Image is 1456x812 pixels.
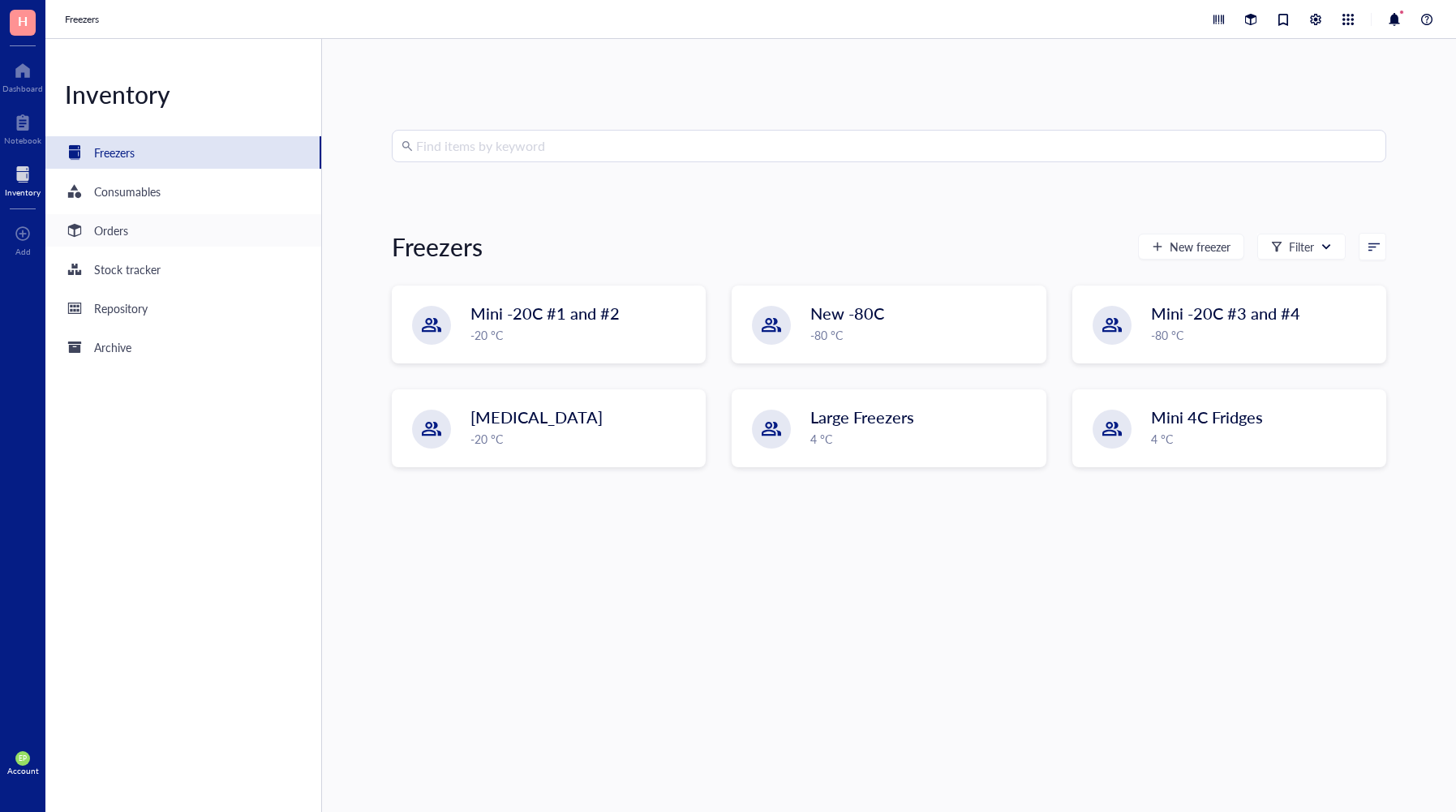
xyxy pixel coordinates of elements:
[4,135,41,145] div: Notebook
[65,11,102,28] a: Freezers
[19,754,27,763] span: EP
[94,299,148,317] div: Repository
[1170,240,1231,253] span: New freezer
[94,144,135,161] div: Freezers
[45,175,321,208] a: Consumables
[1289,238,1314,256] div: Filter
[2,58,43,93] a: Dashboard
[45,136,321,169] a: Freezers
[94,221,128,239] div: Orders
[470,406,603,428] span: [MEDICAL_DATA]
[45,214,321,247] a: Orders
[810,302,884,324] span: New -80C
[4,110,41,145] a: Notebook
[94,183,161,200] div: Consumables
[5,161,41,197] a: Inventory
[94,260,161,278] div: Stock tracker
[470,430,695,448] div: -20 °C
[1138,234,1244,260] button: New freezer
[1151,302,1300,324] span: Mini -20C #3 and #4
[5,187,41,197] div: Inventory
[45,331,321,363] a: Archive
[45,292,321,324] a: Repository
[45,253,321,286] a: Stock tracker
[2,84,43,93] div: Dashboard
[470,302,620,324] span: Mini -20C #1 and #2
[1151,326,1376,344] div: -80 °C
[15,247,31,256] div: Add
[94,338,131,356] div: Archive
[810,406,914,428] span: Large Freezers
[45,78,321,110] div: Inventory
[810,430,1035,448] div: 4 °C
[810,326,1035,344] div: -80 °C
[18,11,28,31] span: H
[470,326,695,344] div: -20 °C
[1151,430,1376,448] div: 4 °C
[1151,406,1263,428] span: Mini 4C Fridges
[392,230,483,263] div: Freezers
[7,766,39,775] div: Account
